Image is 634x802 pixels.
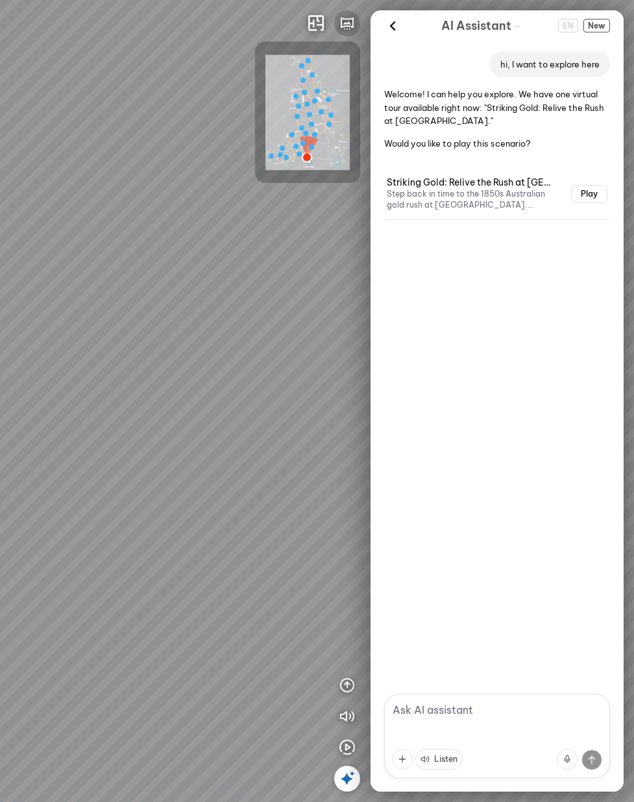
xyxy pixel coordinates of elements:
span: AI Assistant [441,17,511,35]
p: hi, I want to explore here [500,58,600,71]
span: New [583,19,610,32]
div: AI Guide options [441,16,522,36]
p: Welcome! I can help you explore. We have one virtual tour available right now: "Striking Gold: Re... [384,88,610,127]
button: Play [571,185,607,203]
button: Change language [558,19,578,32]
p: Would you like to play this scenario? [384,137,610,150]
img: Sovereign_Hill__CLH67JDG64PH_large.png [265,55,350,171]
button: Listen [415,749,463,770]
h3: Striking Gold: Relive the Rush at [GEOGRAPHIC_DATA] [387,177,555,188]
button: New Chat [583,19,610,32]
span: EN [558,19,578,32]
p: Step back in time to the 1850s Australian gold rush at [GEOGRAPHIC_DATA]. Experience the sights, ... [387,188,555,211]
